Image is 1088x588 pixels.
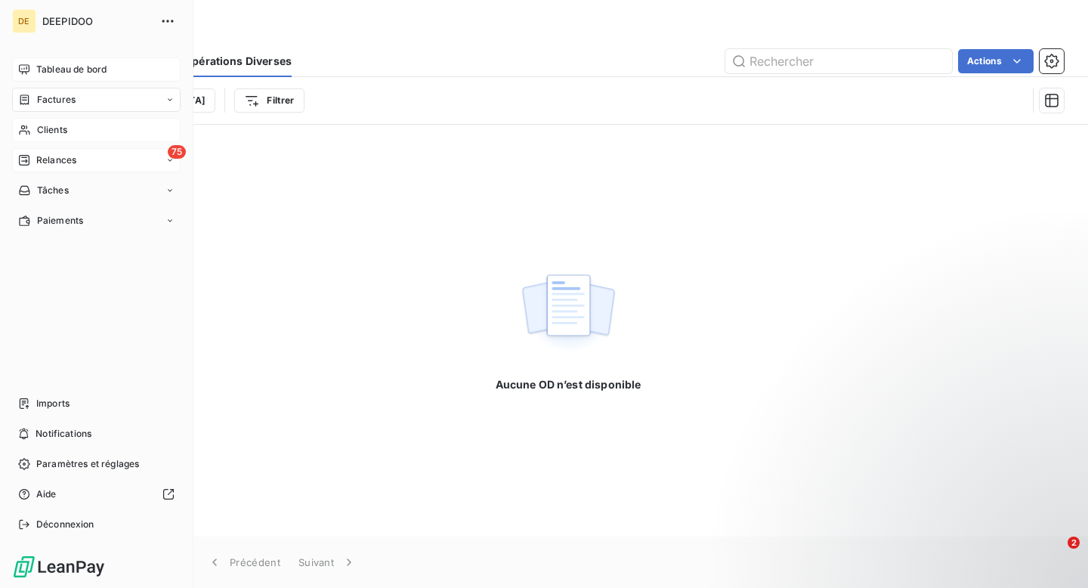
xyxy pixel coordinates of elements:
[520,266,617,360] img: Empty state
[42,15,151,27] span: DEEPIDOO
[725,49,952,73] input: Rechercher
[37,123,67,137] span: Clients
[234,88,304,113] button: Filtrer
[37,184,69,197] span: Tâches
[37,93,76,107] span: Factures
[198,546,289,578] button: Précédent
[289,546,366,578] button: Suivant
[786,441,1088,547] iframe: Intercom notifications message
[36,457,139,471] span: Paramètres et réglages
[184,54,292,69] span: Opérations Diverses
[36,153,76,167] span: Relances
[36,487,57,501] span: Aide
[36,518,94,531] span: Déconnexion
[36,427,91,441] span: Notifications
[36,63,107,76] span: Tableau de bord
[12,555,106,579] img: Logo LeanPay
[12,9,36,33] div: DE
[12,482,181,506] a: Aide
[958,49,1034,73] button: Actions
[36,397,70,410] span: Imports
[1037,537,1073,573] iframe: Intercom live chat
[496,377,641,392] span: Aucune OD n’est disponible
[37,214,83,227] span: Paiements
[1068,537,1080,549] span: 2
[168,145,186,159] span: 75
